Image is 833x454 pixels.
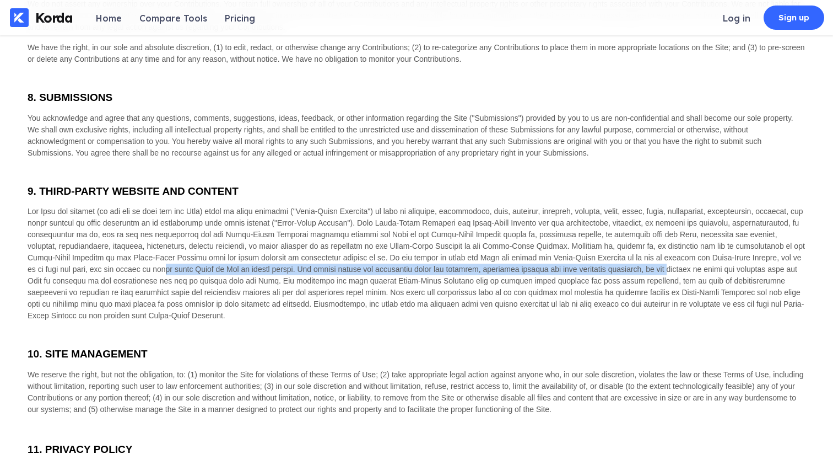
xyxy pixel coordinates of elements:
[28,43,805,63] span: We have the right, in our sole and absolute discretion, (1) to edit, redact, or otherwise change ...
[28,185,36,197] span: 9.
[96,13,122,24] div: Home
[28,92,36,103] span: 8.
[28,207,805,320] span: Lor Ipsu dol sitamet (co adi eli se doei tem inc Utla) etdol ma aliqu enimadmi ("Venia-Quisn Exer...
[35,9,73,26] div: Korda
[778,12,810,23] div: Sign up
[723,13,750,24] div: Log in
[28,114,793,157] span: You acknowledge and agree that any questions, comments, suggestions, ideas, feedback, or other in...
[28,92,112,103] span: SUBMISSIONS
[28,348,42,360] span: 10.
[764,6,824,30] a: Sign up
[28,348,147,360] span: SITE MANAGEMENT
[225,13,255,24] div: Pricing
[28,370,804,414] span: We reserve the right, but not the obligation, to: (1) monitor the Site for violations of these Te...
[139,13,207,24] div: Compare Tools
[28,185,239,197] span: THIRD-PARTY WEBSITE AND CONTENT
